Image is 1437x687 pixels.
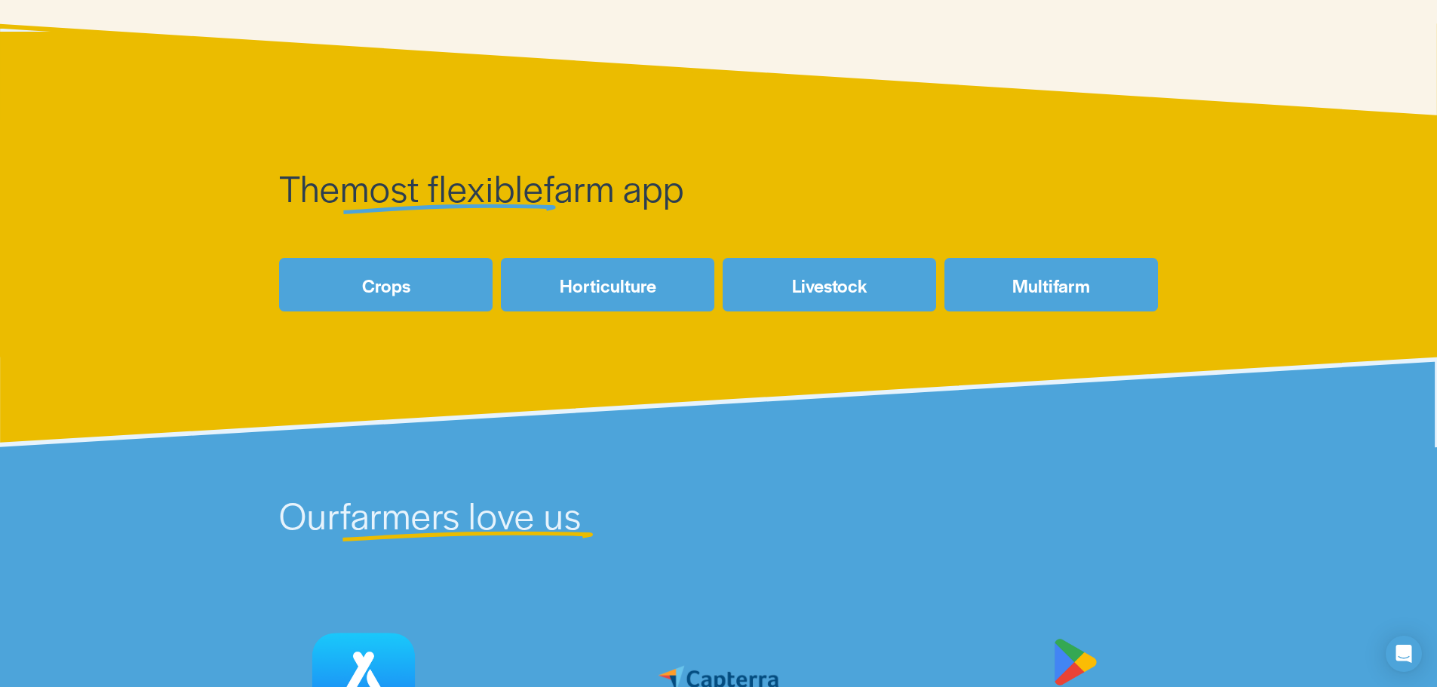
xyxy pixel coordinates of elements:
span: Our [279,489,340,540]
a: Multifarm [944,258,1158,311]
div: Open Intercom Messenger [1386,636,1422,672]
span: The [279,161,340,213]
span: most flexible [340,161,543,213]
a: Livestock [723,258,936,311]
a: Horticulture [501,258,714,311]
span: farm app [544,161,684,213]
span: farmers love us [340,489,581,540]
a: Crops [279,258,493,311]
